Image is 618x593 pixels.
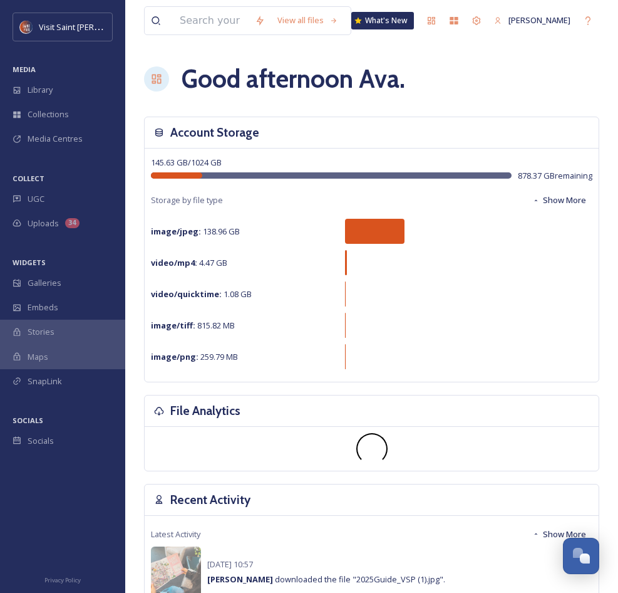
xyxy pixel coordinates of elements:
[151,351,238,362] span: 259.79 MB
[207,559,253,570] span: [DATE] 10:57
[151,194,223,206] span: Storage by file type
[28,302,58,313] span: Embeds
[151,257,197,268] strong: video/mp4 :
[207,574,445,585] span: downloaded the file "2025Guide_VSP (1).jpg".
[13,65,36,74] span: MEDIA
[151,288,222,300] strong: video/quicktime :
[518,170,592,182] span: 878.37 GB remaining
[151,288,252,300] span: 1.08 GB
[44,576,81,584] span: Privacy Policy
[526,188,592,213] button: Show More
[28,84,53,96] span: Library
[28,326,54,338] span: Stories
[151,226,240,237] span: 138.96 GB
[28,351,48,363] span: Maps
[28,108,69,120] span: Collections
[13,416,43,425] span: SOCIALS
[28,193,44,205] span: UGC
[151,157,222,168] span: 145.63 GB / 1024 GB
[20,21,33,33] img: Visit%20Saint%20Paul%20Updated%20Profile%20Image.jpg
[151,226,201,237] strong: image/jpeg :
[182,60,405,98] h1: Good afternoon Ava .
[488,8,577,33] a: [PERSON_NAME]
[28,435,54,447] span: Socials
[151,528,200,540] span: Latest Activity
[28,133,83,145] span: Media Centres
[351,12,414,29] a: What's New
[170,123,259,142] h3: Account Storage
[173,7,249,34] input: Search your library
[271,8,344,33] a: View all files
[39,21,139,33] span: Visit Saint [PERSON_NAME]
[151,320,195,331] strong: image/tiff :
[508,14,570,26] span: [PERSON_NAME]
[44,572,81,587] a: Privacy Policy
[170,491,250,509] h3: Recent Activity
[151,320,235,331] span: 815.82 MB
[65,218,80,228] div: 34
[563,538,599,574] button: Open Chat
[28,218,59,229] span: Uploads
[526,522,592,547] button: Show More
[13,174,44,183] span: COLLECT
[13,258,46,267] span: WIDGETS
[207,574,273,585] strong: [PERSON_NAME]
[28,277,61,289] span: Galleries
[151,351,198,362] strong: image/png :
[151,257,227,268] span: 4.47 GB
[170,402,240,420] h3: File Analytics
[28,375,62,387] span: SnapLink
